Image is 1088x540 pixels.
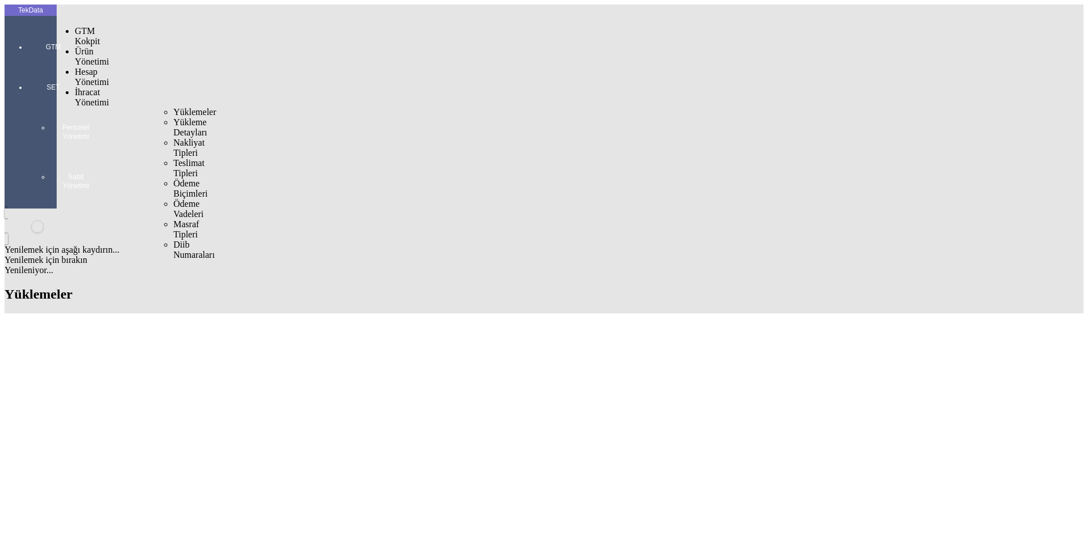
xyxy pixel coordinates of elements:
span: Ödeme Vadeleri [173,199,203,219]
span: Yüklemeler [173,107,216,117]
span: Diib Numaraları [173,240,215,260]
span: Teslimat Tipleri [173,158,205,178]
span: Masraf Tipleri [173,219,199,239]
span: SET [36,83,70,92]
div: Yenilemek için bırakın [5,255,1083,265]
span: GTM Kokpit [75,26,100,46]
span: Yükleme Detayları [173,117,207,137]
span: Ürün Yönetimi [75,46,109,66]
span: Nakliyat Tipleri [173,138,205,158]
span: İhracat Yönetimi [75,87,109,107]
span: Hesap Yönetimi [75,67,109,87]
span: Ödeme Biçimleri [173,178,207,198]
div: Yenileniyor... [5,265,1083,275]
div: Yenilemek için aşağı kaydırın... [5,245,1083,255]
h2: Yüklemeler [5,287,1083,302]
div: TekData [5,6,57,15]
